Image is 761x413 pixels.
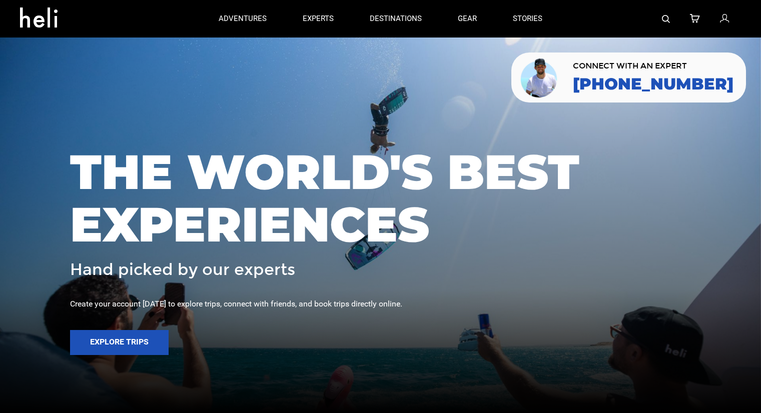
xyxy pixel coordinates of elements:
img: contact our team [519,56,560,98]
img: search-bar-icon.svg [662,15,670,23]
span: Hand picked by our experts [70,261,295,278]
button: Explore Trips [70,330,169,355]
p: adventures [219,13,267,24]
span: CONNECT WITH AN EXPERT [573,62,733,70]
p: experts [303,13,334,24]
div: Create your account [DATE] to explore trips, connect with friends, and book trips directly online. [70,298,691,310]
p: destinations [370,13,422,24]
span: THE WORLD'S BEST EXPERIENCES [70,145,691,251]
a: [PHONE_NUMBER] [573,75,733,93]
